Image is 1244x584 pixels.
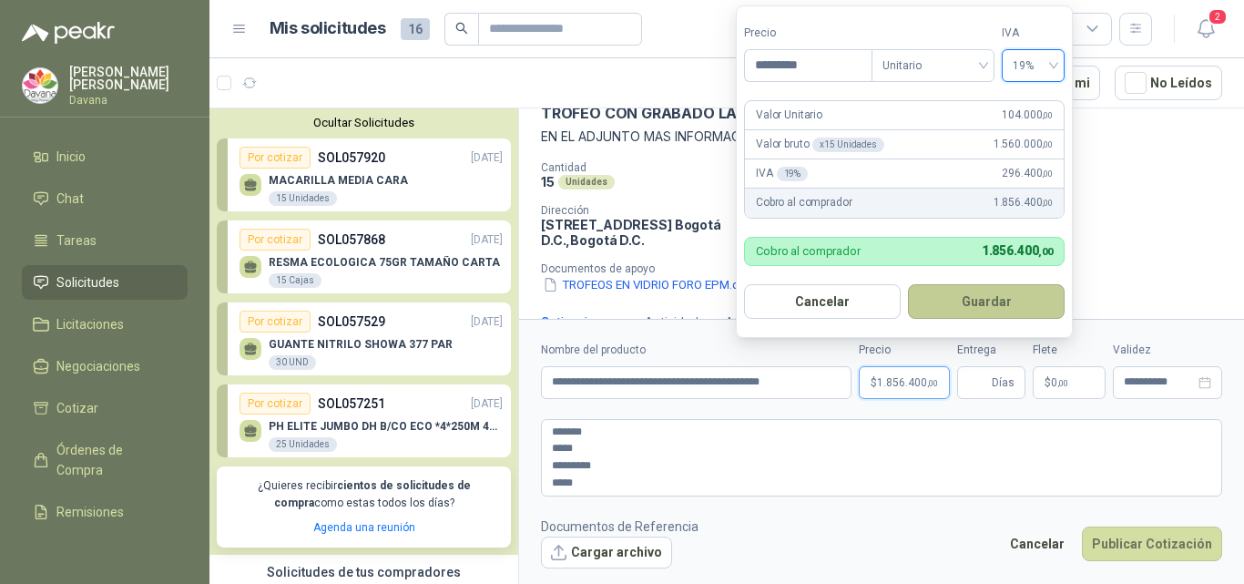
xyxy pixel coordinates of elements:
p: 15 [541,174,555,190]
span: Licitaciones [56,314,124,334]
a: Por cotizarSOL057529[DATE] GUANTE NITRILO SHOWA 377 PAR30 UND [217,302,511,375]
a: Por cotizarSOL057868[DATE] RESMA ECOLOGICA 75GR TAMAÑO CARTA15 Cajas [217,220,511,293]
label: Nombre del producto [541,342,851,359]
div: Por cotizar [240,147,311,169]
a: Solicitudes [22,265,188,300]
div: 19 % [777,167,809,181]
h1: Mis solicitudes [270,15,386,42]
p: Valor Unitario [756,107,822,124]
div: Actividad [645,312,698,333]
button: No Leídos [1115,66,1222,100]
label: Entrega [957,342,1025,359]
div: 25 Unidades [269,437,337,452]
p: [DATE] [471,231,503,249]
a: Agenda una reunión [313,521,415,534]
p: [STREET_ADDRESS] Bogotá D.C. , Bogotá D.C. [541,217,741,248]
p: EN EL ADJUNTO MAS INFORMACION [541,127,1222,147]
label: Precio [744,25,872,42]
button: Cancelar [744,284,901,319]
p: PH ELITE JUMBO DH B/CO ECO *4*250M 4333 [269,420,503,433]
a: Configuración [22,537,188,571]
button: TROFEOS EN VIDRIO FORO EPM.docx [541,275,761,294]
span: 1.856.400 [994,194,1053,211]
span: Remisiones [56,502,124,522]
label: Validez [1113,342,1222,359]
span: Tareas [56,231,97,251]
a: Chat [22,181,188,216]
p: [PERSON_NAME] [PERSON_NAME] [69,66,188,91]
p: Documentos de apoyo [541,262,1237,275]
a: Licitaciones [22,307,188,342]
button: Publicar Cotización [1082,527,1222,561]
div: Ocultar SolicitudesPor cotizarSOL057920[DATE] MACARILLA MEDIA CARA15 UnidadesPor cotizarSOL057868... [209,108,518,555]
a: Negociaciones [22,349,188,384]
span: 1.856.400 [877,377,938,388]
p: [DATE] [471,395,503,413]
span: ,00 [1042,198,1053,208]
button: Guardar [908,284,1065,319]
p: SOL057868 [318,230,385,250]
span: search [455,22,468,35]
a: Cotizar [22,391,188,425]
div: Cotizaciones [541,312,616,333]
a: Órdenes de Compra [22,433,188,487]
p: [DATE] [471,149,503,167]
span: Cotizar [56,398,98,418]
p: SOL057251 [318,394,385,414]
img: Company Logo [23,68,57,103]
div: Unidades [558,175,615,190]
span: Inicio [56,147,86,167]
span: Negociaciones [56,356,140,376]
button: Ocultar Solicitudes [217,116,511,129]
img: Logo peakr [22,22,115,44]
p: Cobro al comprador [756,245,861,257]
p: SOL057529 [318,312,385,332]
span: ,00 [927,378,938,388]
div: 15 Unidades [269,191,337,206]
span: 296.400 [1002,165,1053,182]
b: cientos de solicitudes de compra [274,479,471,509]
a: Por cotizarSOL057920[DATE] MACARILLA MEDIA CARA15 Unidades [217,138,511,211]
div: Por cotizar [240,393,311,415]
div: Por cotizar [240,311,311,333]
div: Mensajes [728,312,783,333]
label: IVA [1002,25,1065,42]
p: Valor bruto [756,136,884,153]
div: x 15 Unidades [812,138,883,152]
p: Cobro al comprador [756,194,851,211]
p: Davana [69,95,188,106]
p: GUANTE NITRILO SHOWA 377 PAR [269,338,453,351]
span: ,00 [1042,169,1053,179]
span: ,00 [1042,139,1053,149]
span: 1.560.000 [994,136,1053,153]
span: ,00 [1042,110,1053,120]
p: TROFEO CON GRABADO LÁSER [541,104,765,123]
p: SOL057920 [318,148,385,168]
span: 1.856.400 [982,243,1053,258]
span: Unitario [882,52,984,79]
a: Remisiones [22,495,188,529]
span: Chat [56,189,84,209]
button: Cargar archivo [541,537,672,569]
div: 15 Cajas [269,273,321,288]
span: $ [1045,377,1051,388]
p: Cantidad [541,161,780,174]
span: Solicitudes [56,272,119,292]
button: 2 [1189,13,1222,46]
button: Cancelar [1000,527,1075,561]
span: 19% [1013,52,1054,79]
span: ,00 [1057,378,1068,388]
span: Días [992,367,1015,398]
p: Dirección [541,204,741,217]
span: 2 [1208,8,1228,26]
p: IVA [756,165,808,182]
p: Documentos de Referencia [541,517,698,537]
div: 30 UND [269,355,316,370]
label: Precio [859,342,950,359]
span: Órdenes de Compra [56,440,170,480]
a: Inicio [22,139,188,174]
span: 104.000 [1002,107,1053,124]
span: 16 [401,18,430,40]
div: Por cotizar [240,229,311,251]
label: Flete [1033,342,1106,359]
